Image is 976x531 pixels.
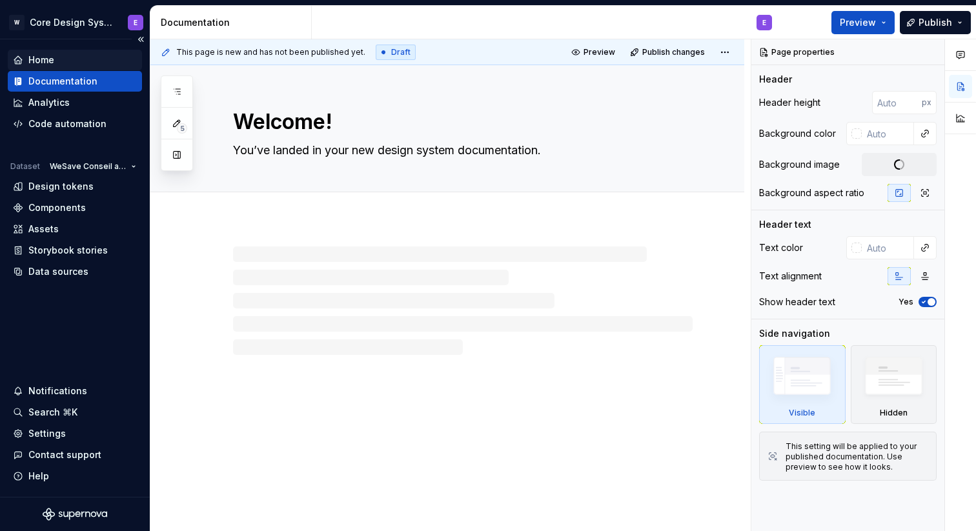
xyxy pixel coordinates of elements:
p: px [922,97,931,108]
button: WeSave Conseil aaa [44,157,142,175]
div: Background image [759,158,840,171]
a: Data sources [8,261,142,282]
div: This setting will be applied to your published documentation. Use preview to see how it looks. [786,441,928,472]
div: Search ⌘K [28,406,77,419]
button: Preview [567,43,621,61]
button: Publish changes [626,43,711,61]
a: Storybook stories [8,240,142,261]
div: Text color [759,241,803,254]
div: E [762,17,766,28]
button: WCore Design SystemE [3,8,147,36]
svg: Supernova Logo [43,508,107,521]
div: Header text [759,218,811,231]
textarea: Welcome! [230,106,690,137]
input: Auto [862,236,914,259]
button: Help [8,466,142,486]
div: Design tokens [28,180,94,193]
div: Code automation [28,117,107,130]
div: Components [28,201,86,214]
div: Data sources [28,265,88,278]
div: Analytics [28,96,70,109]
div: W [9,15,25,30]
div: Documentation [28,75,97,88]
input: Auto [872,91,922,114]
span: Preview [584,47,615,57]
button: Contact support [8,445,142,465]
div: Documentation [161,16,306,29]
a: Settings [8,423,142,444]
div: Visible [759,345,846,424]
a: Components [8,197,142,218]
span: Publish changes [642,47,705,57]
div: Notifications [28,385,87,397]
a: Code automation [8,114,142,134]
div: Text alignment [759,270,822,283]
div: Settings [28,427,66,440]
textarea: You’ve landed in your new design system documentation. [230,140,690,161]
div: Dataset [10,161,40,172]
span: 5 [177,123,187,134]
div: Background aspect ratio [759,186,864,199]
a: Documentation [8,71,142,92]
button: Publish [900,11,971,34]
div: Hidden [851,345,937,424]
div: E [134,17,137,28]
input: Auto [862,122,914,145]
div: Core Design System [30,16,112,29]
span: Publish [919,16,952,29]
button: Preview [831,11,895,34]
a: Analytics [8,92,142,113]
span: Draft [391,47,411,57]
div: Hidden [880,408,908,418]
a: Design tokens [8,176,142,197]
div: Visible [789,408,815,418]
div: Show header text [759,296,835,308]
span: Preview [840,16,876,29]
div: Contact support [28,448,101,461]
div: Header height [759,96,820,109]
span: This page is new and has not been published yet. [176,47,365,57]
span: WeSave Conseil aaa [50,161,126,172]
button: Search ⌘K [8,402,142,423]
div: Help [28,470,49,483]
a: Home [8,50,142,70]
div: Background color [759,127,836,140]
div: Side navigation [759,327,830,340]
div: Storybook stories [28,244,108,257]
div: Home [28,54,54,66]
label: Yes [899,297,913,307]
div: Header [759,73,792,86]
button: Collapse sidebar [132,30,150,48]
div: Assets [28,223,59,235]
button: Notifications [8,381,142,401]
a: Assets [8,219,142,239]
